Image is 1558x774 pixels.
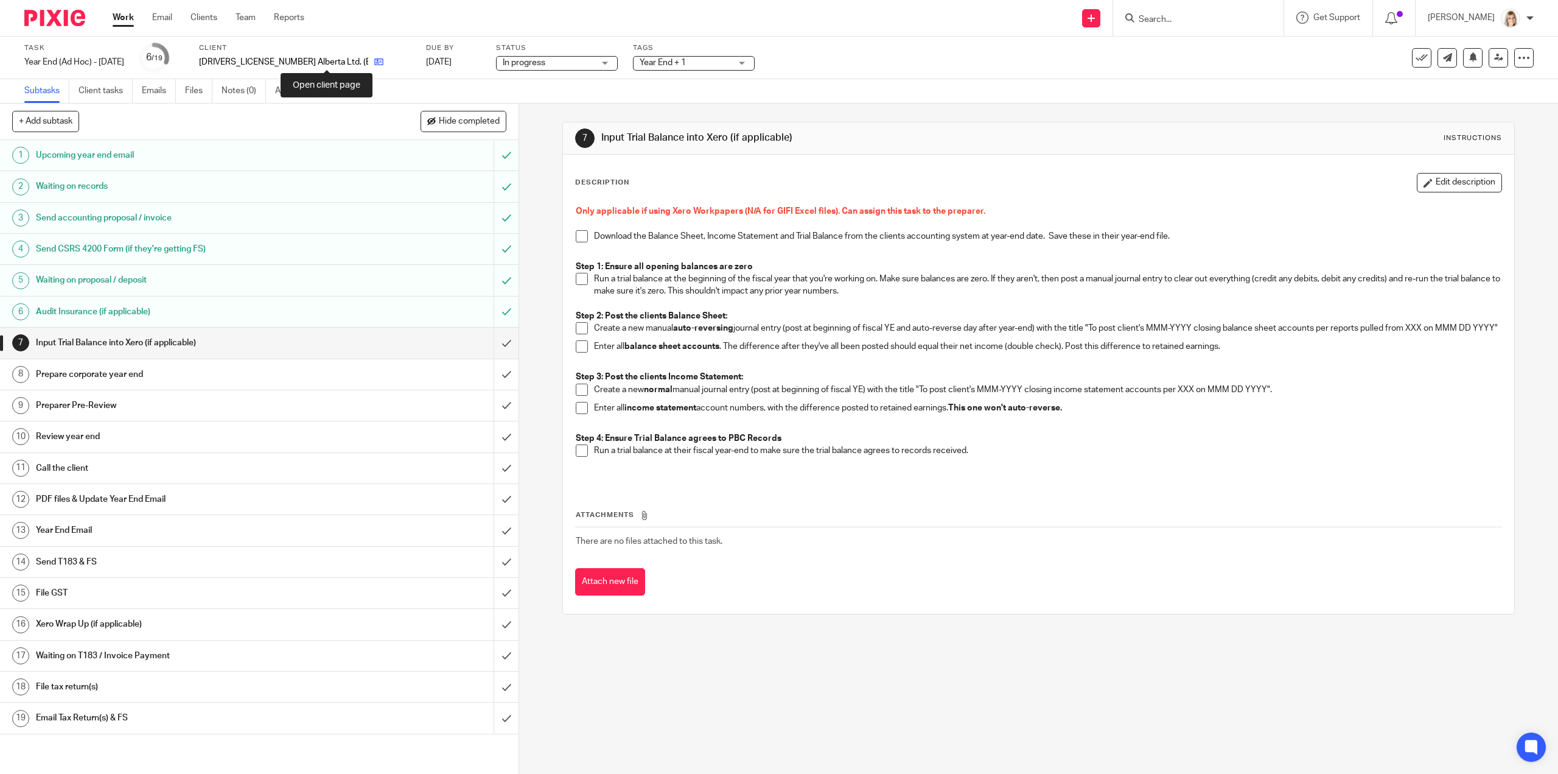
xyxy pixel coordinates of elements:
[36,271,333,289] h1: Waiting on proposal / deposit
[36,647,333,665] h1: Waiting on T183 / Invoice Payment
[36,146,333,164] h1: Upcoming year end email
[36,553,333,571] h1: Send T183 & FS
[594,384,1501,396] p: Create a new manual journal entry (post at beginning of fiscal YE) with the title "To post client...
[36,584,333,602] h1: File GST
[142,79,176,103] a: Emails
[12,303,29,320] div: 6
[24,10,85,26] img: Pixie
[426,58,452,66] span: [DATE]
[12,585,29,602] div: 15
[594,322,1501,334] p: Create a new manual journal entry (post at beginning of fiscal YE and auto-reverse day after year...
[222,79,266,103] a: Notes (0)
[594,340,1501,353] p: Enter all . The difference after they've all been posted should equal their net income (double ch...
[36,365,333,384] h1: Prepare corporate year end
[1417,173,1502,192] button: Edit description
[199,56,368,68] p: [DRIVERS_LICENSE_NUMBER] Alberta Ltd. (Ewasiw)
[1444,133,1502,143] div: Instructions
[275,79,322,103] a: Audit logs
[601,132,1064,144] h1: Input Trial Balance into Xero (if applicable)
[1501,9,1520,28] img: Tayler%20Headshot%20Compressed%20Resized%202.jpg
[113,12,134,24] a: Work
[575,178,629,188] p: Description
[36,615,333,633] h1: Xero Wrap Up (if applicable)
[24,56,124,68] div: Year End (Ad Hoc) - [DATE]
[24,79,69,103] a: Subtasks
[576,262,753,271] strong: Step 1: Ensure all opening balances are zero
[12,522,29,539] div: 13
[439,117,500,127] span: Hide completed
[12,678,29,695] div: 18
[24,56,124,68] div: Year End (Ad Hoc) - July 2025
[576,537,722,546] span: There are no files attached to this task.
[12,241,29,258] div: 4
[12,147,29,164] div: 1
[624,404,696,412] strong: income statement
[24,43,124,53] label: Task
[576,312,727,320] strong: Step 2: Post the clients Balance Sheet:
[575,128,595,148] div: 7
[36,459,333,477] h1: Call the client
[12,616,29,633] div: 16
[12,178,29,195] div: 2
[12,366,29,383] div: 8
[575,568,645,596] button: Attach new file
[1137,15,1247,26] input: Search
[594,230,1501,242] p: Download the Balance Sheet, Income Statement and Trial Balance from the clients accounting system...
[12,334,29,351] div: 7
[673,324,733,332] strong: auto-reversing
[426,43,481,53] label: Due by
[152,55,162,62] small: /19
[236,12,256,24] a: Team
[36,334,333,352] h1: Input Trial Balance into Xero (if applicable)
[12,397,29,414] div: 9
[36,177,333,195] h1: Waiting on records
[594,273,1501,298] p: Run a trial balance at the beginning of the fiscal year that you're working on. Make sure balance...
[1428,12,1495,24] p: [PERSON_NAME]
[36,303,333,321] h1: Audit Insurance (if applicable)
[12,554,29,571] div: 14
[640,58,686,67] span: Year End + 1
[199,43,411,53] label: Client
[948,404,1062,412] strong: This one won't auto-reverse.
[503,58,545,67] span: In progress
[36,521,333,540] h1: Year End Email
[576,512,634,518] span: Attachments
[633,43,755,53] label: Tags
[12,460,29,477] div: 11
[190,12,217,24] a: Clients
[146,51,162,65] div: 6
[496,43,618,53] label: Status
[79,79,133,103] a: Client tasks
[12,428,29,445] div: 10
[36,240,333,258] h1: Send CSRS 4200 Form (if they're getting FS)
[36,709,333,727] h1: Email Tax Return(s) & FS
[36,427,333,446] h1: Review year end
[12,272,29,289] div: 5
[12,647,29,664] div: 17
[36,396,333,415] h1: Preparer Pre-Review
[644,385,672,394] strong: normal
[576,207,985,216] span: Only applicable if using Xero Workpapers (N/A for GIFI Excel files). Can assign this task to the ...
[576,373,743,381] strong: Step 3: Post the clients Income Statement:
[12,209,29,227] div: 3
[185,79,212,103] a: Files
[12,710,29,727] div: 19
[1313,13,1360,22] span: Get Support
[624,342,719,351] strong: balance sheet accounts
[36,678,333,696] h1: File tax return(s)
[274,12,304,24] a: Reports
[421,111,506,132] button: Hide completed
[576,434,781,443] strong: Step 4: Ensure Trial Balance agrees to PBC Records
[594,402,1501,414] p: Enter all account numbers, with the difference posted to retained earnings.
[152,12,172,24] a: Email
[36,209,333,227] h1: Send accounting proposal / invoice
[594,445,1501,457] p: Run a trial balance at their fiscal year-end to make sure the trial balance agrees to records rec...
[36,490,333,508] h1: PDF files & Update Year End Email
[12,111,79,132] button: + Add subtask
[12,491,29,508] div: 12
